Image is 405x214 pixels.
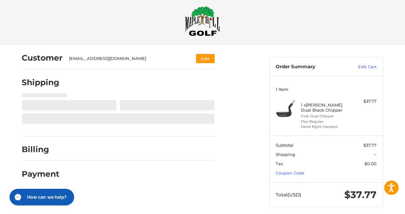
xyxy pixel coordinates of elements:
[364,161,377,166] span: $0.00
[196,54,215,63] button: Edit
[276,152,295,157] span: Shipping
[276,192,301,198] span: Total (USD)
[301,114,350,119] li: Club Dual Chipper
[344,64,377,70] a: Edit Cart
[276,87,377,92] h3: 1 Item
[373,152,377,157] span: --
[22,77,60,87] h2: Shipping
[22,169,60,179] h2: Payment
[22,53,63,63] h2: Customer
[69,55,184,62] div: [EMAIL_ADDRESS][DOMAIN_NAME]
[22,144,59,154] h2: Billing
[363,143,377,148] span: $37.77
[276,161,283,166] span: Tax
[185,6,220,36] img: Maple Hill Golf
[351,98,377,105] div: $37.77
[301,102,350,113] h4: 1 x [PERSON_NAME] Dual Black Chipper
[301,119,350,124] li: Flex Regular
[276,170,304,175] a: Coupon Code
[301,124,350,129] li: Hand Right-Handed
[6,187,76,208] iframe: Gorgias live chat messenger
[352,197,405,214] iframe: Google 고객 리뷰
[276,64,344,70] h3: Order Summary
[276,143,294,148] span: Subtotal
[344,189,377,201] span: $37.77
